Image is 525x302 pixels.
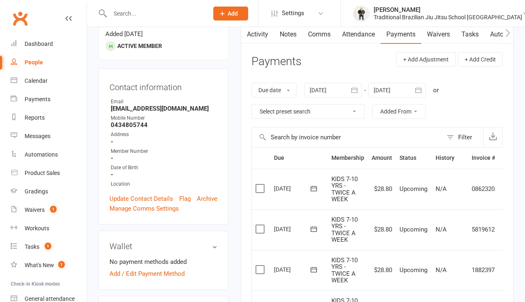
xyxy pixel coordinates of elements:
a: Payments [381,25,421,44]
a: Waivers [421,25,456,44]
div: or [433,85,439,95]
button: + Add Adjustment [396,52,456,67]
div: Traditional Brazilian Jiu Jitsu School [GEOGRAPHIC_DATA] [374,14,522,21]
button: Due date [251,83,297,98]
a: Activity [241,25,274,44]
input: Search by invoice number [252,127,443,147]
a: Tasks 1 [11,238,87,256]
div: Tasks [25,243,39,250]
button: Added From [372,104,426,119]
a: Automations [11,145,87,164]
a: Dashboard [11,35,87,53]
span: KIDS 7-10 YRS - TWICE A WEEK [331,175,358,203]
span: N/A [436,185,447,193]
div: [DATE] [274,223,312,235]
a: What's New1 [11,256,87,275]
strong: - [111,138,217,145]
div: Product Sales [25,170,60,176]
span: 1 [58,261,65,268]
td: $28.80 [368,169,396,209]
div: Dashboard [25,41,53,47]
a: Notes [274,25,302,44]
a: Reports [11,109,87,127]
div: General attendance [25,295,75,302]
span: Upcoming [399,185,427,193]
div: Email [111,98,217,106]
span: N/A [436,266,447,274]
div: What's New [25,262,54,268]
div: Mobile Number [111,114,217,122]
a: Gradings [11,182,87,201]
td: $28.80 [368,209,396,250]
th: Due [270,148,328,168]
div: Messages [25,133,50,139]
th: Membership [328,148,368,168]
div: Workouts [25,225,49,232]
th: Status [396,148,432,168]
a: Update Contact Details [110,194,173,204]
span: Add [228,10,238,17]
span: KIDS 7-10 YRS - TWICE A WEEK [331,216,358,244]
a: Tasks [456,25,484,44]
h3: Payments [251,55,301,68]
div: Location [111,180,217,188]
a: Calendar [11,72,87,90]
div: Calendar [25,77,48,84]
div: Reports [25,114,45,121]
div: Filter [458,132,472,142]
td: 1882397 [468,250,499,291]
strong: - [111,154,217,162]
div: Payments [25,96,50,102]
h3: Wallet [110,242,217,251]
td: 0862320 [468,169,499,209]
th: Invoice # [468,148,499,168]
a: People [11,53,87,72]
span: KIDS 7-10 YRS - TWICE A WEEK [331,257,358,284]
a: Attendance [336,25,381,44]
a: Add / Edit Payment Method [110,269,185,279]
span: Upcoming [399,266,427,274]
a: Product Sales [11,164,87,182]
div: Address [111,131,217,139]
h3: Contact information [110,79,217,92]
div: Automations [25,151,58,158]
button: + Add Credit [458,52,503,67]
span: Upcoming [399,226,427,233]
div: People [25,59,43,66]
th: Amount [368,148,396,168]
th: History [432,148,468,168]
a: Comms [302,25,336,44]
a: Payments [11,90,87,109]
div: [PERSON_NAME] [374,6,522,14]
strong: - [111,171,217,178]
div: [DATE] [274,182,312,195]
div: [DATE] [274,263,312,276]
a: Archive [197,194,217,204]
a: Workouts [11,219,87,238]
span: 1 [45,243,51,250]
li: No payment methods added [110,257,217,267]
button: Add [213,7,248,20]
td: $28.80 [368,250,396,291]
span: 1 [50,206,57,213]
span: Settings [282,4,304,23]
span: N/A [436,226,447,233]
a: Clubworx [10,8,30,29]
div: Member Number [111,148,217,155]
div: Waivers [25,207,45,213]
a: Flag [179,194,191,204]
button: Filter [443,127,483,147]
a: Waivers 1 [11,201,87,219]
span: Active member [117,43,162,49]
strong: 0434805744 [111,121,217,129]
a: Messages [11,127,87,145]
strong: [EMAIL_ADDRESS][DOMAIN_NAME] [111,105,217,112]
img: thumb_image1732515240.png [353,5,370,22]
time: Added [DATE] [105,30,143,38]
input: Search... [107,8,203,19]
div: Date of Birth [111,164,217,172]
div: Gradings [25,188,48,195]
a: Manage Comms Settings [110,204,179,213]
td: 5819612 [468,209,499,250]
